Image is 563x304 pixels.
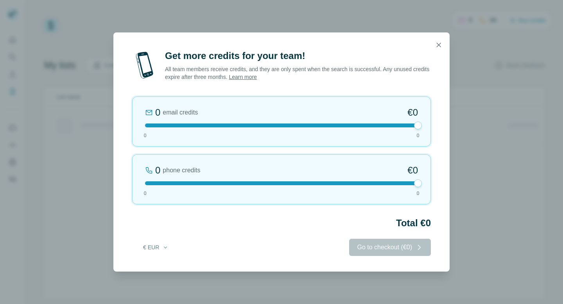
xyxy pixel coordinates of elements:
span: phone credits [163,166,200,175]
a: Learn more [229,74,257,80]
div: 0 [155,106,160,119]
span: 0 [417,132,420,139]
span: €0 [407,106,418,119]
button: € EUR [138,240,174,254]
p: All team members receive credits, and they are only spent when the search is successful. Any unus... [165,65,431,81]
span: €0 [407,164,418,177]
img: mobile-phone [132,50,157,81]
span: email credits [163,108,198,117]
div: 0 [155,164,160,177]
span: 0 [417,190,420,197]
span: 0 [144,190,147,197]
h2: Total €0 [132,217,431,229]
span: 0 [144,132,147,139]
